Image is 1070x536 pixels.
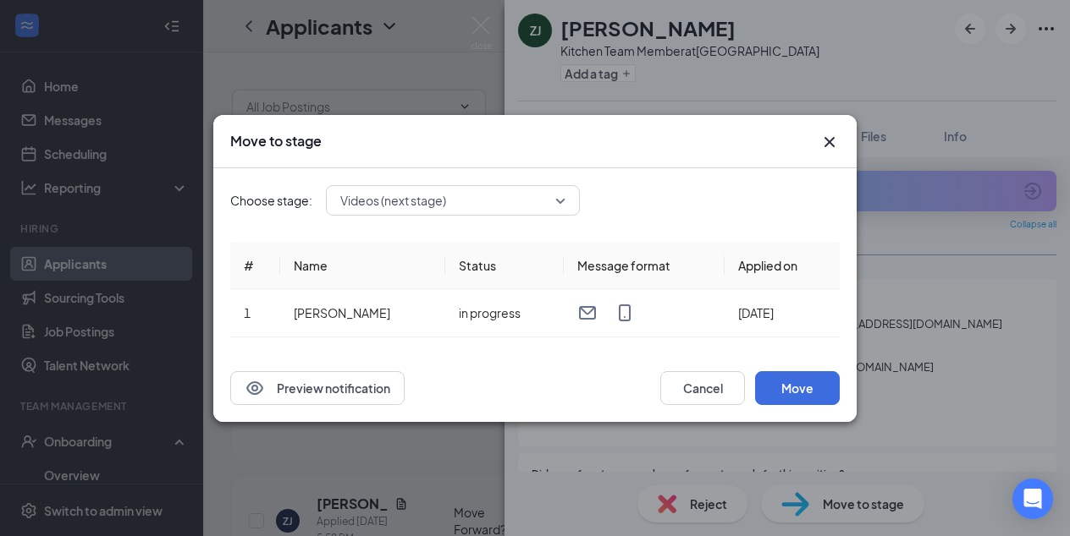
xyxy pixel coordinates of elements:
[230,191,312,210] span: Choose stage:
[564,243,725,289] th: Message format
[445,289,564,337] td: in progress
[244,305,251,320] span: 1
[230,371,405,405] button: EyePreview notification
[725,289,840,337] td: [DATE]
[615,303,635,323] svg: MobileSms
[819,132,840,152] button: Close
[755,371,840,405] button: Move
[245,378,265,398] svg: Eye
[340,188,446,213] span: Videos (next stage)
[230,243,280,289] th: #
[445,243,564,289] th: Status
[280,289,445,337] td: [PERSON_NAME]
[230,132,322,150] h3: Move to stage
[280,243,445,289] th: Name
[577,303,598,323] svg: Email
[660,371,745,405] button: Cancel
[819,132,840,152] svg: Cross
[725,243,840,289] th: Applied on
[1012,479,1053,519] div: Open Intercom Messenger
